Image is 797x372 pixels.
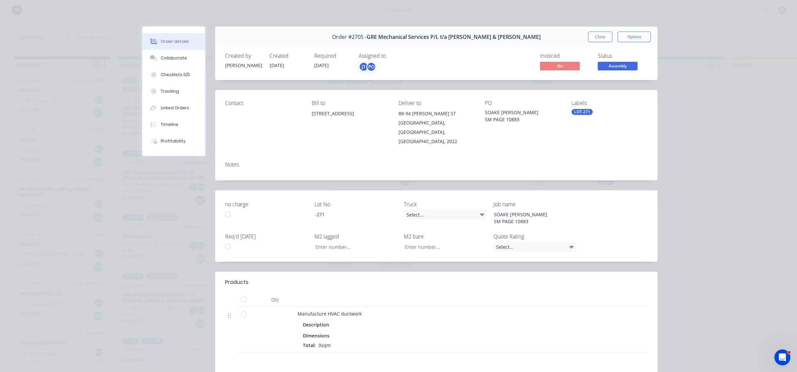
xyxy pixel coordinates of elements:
div: Assigned to [359,53,425,59]
div: LOT-271 [572,109,593,115]
label: Job name [493,200,576,208]
div: PO [366,62,376,72]
div: Status [598,53,648,59]
span: Assembly [598,62,638,70]
button: jTPO [359,62,376,72]
div: Checklists 0/0 [161,72,190,78]
div: Products [225,278,248,286]
button: Timeline [142,116,205,133]
label: Quote Rating [493,232,576,240]
div: 88-94 [PERSON_NAME] ST [398,109,475,118]
button: Checklists 0/0 [142,66,205,83]
div: Deliver to [398,100,475,106]
span: [DATE] [270,62,284,68]
div: 88-94 [PERSON_NAME] ST[GEOGRAPHIC_DATA], [GEOGRAPHIC_DATA], [GEOGRAPHIC_DATA], 2022 [398,109,475,146]
div: Collaborate [161,55,187,61]
div: Tracking [161,88,179,94]
div: Order details [161,39,189,45]
div: Select... [493,242,576,252]
div: Linked Orders [161,105,189,111]
div: SOAKE [PERSON_NAME] SM PAGE 10883 [488,210,572,226]
label: M2 bare [404,232,487,240]
div: Labels [572,100,648,106]
div: [GEOGRAPHIC_DATA], [GEOGRAPHIC_DATA], [GEOGRAPHIC_DATA], 2022 [398,118,475,146]
input: Enter number... [310,242,398,252]
label: Truck [404,200,487,208]
div: Select... [404,210,487,220]
span: GRE Mechanical Services P/L t/a [PERSON_NAME] & [PERSON_NAME] [367,34,541,40]
span: [DATE] [314,62,329,68]
button: Linked Orders [142,100,205,116]
div: jT [359,62,369,72]
button: Order details [142,33,205,50]
div: Created by [225,53,262,59]
div: -271 [310,210,393,219]
span: Total: [303,342,316,348]
label: Req'd [DATE] [225,232,308,240]
div: [STREET_ADDRESS] [312,109,388,130]
div: PO [485,100,561,106]
div: Profitability [161,138,186,144]
label: M2 lagged [314,232,398,240]
iframe: Intercom live chat [774,349,790,365]
div: [PERSON_NAME] [225,62,262,69]
label: no charge [225,200,308,208]
div: Timeline [161,122,178,128]
span: Manufacture HVAC ductwork [298,311,362,317]
div: Notes [225,161,648,168]
div: Description [303,320,332,329]
div: SOAKE [PERSON_NAME] SM PAGE 10883 [485,109,561,123]
label: Lot No [314,200,398,208]
button: Tracking [142,83,205,100]
div: Contact [225,100,301,106]
div: Created [270,53,306,59]
div: Invoiced [540,53,590,59]
span: No [540,62,580,70]
input: Enter number... [399,242,487,252]
span: Order #2705 - [332,34,367,40]
span: Dimensions [303,332,329,339]
button: Collaborate [142,50,205,66]
span: 0sqm [316,342,333,348]
div: [STREET_ADDRESS] [312,109,388,118]
div: Bill to [312,100,388,106]
div: Qty [255,293,295,306]
button: Profitability [142,133,205,149]
div: Required [314,53,351,59]
button: Options [618,32,651,42]
button: Close [588,32,612,42]
button: Assembly [598,62,638,72]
